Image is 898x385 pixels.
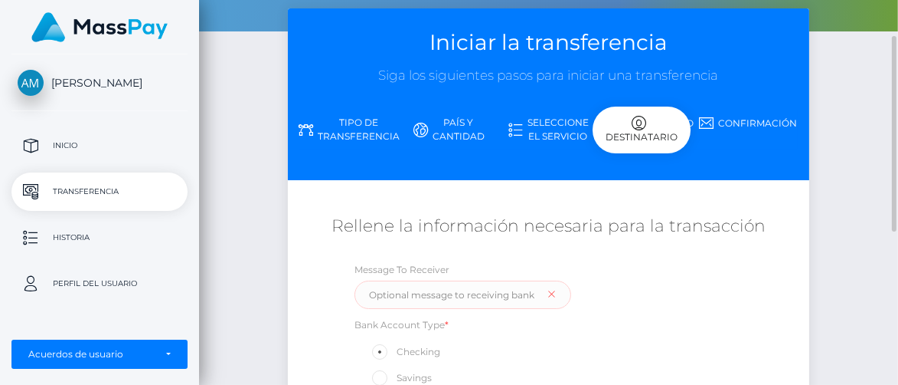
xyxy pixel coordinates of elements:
[593,107,691,153] div: Destinatario
[354,263,449,277] label: Message To Receiver
[299,215,798,239] h5: Rellene la información necesaria para la transacción
[11,173,188,211] a: Transferencia
[11,219,188,257] a: Historia
[18,180,181,203] p: Transferencia
[18,134,181,157] p: Inicio
[11,127,188,165] a: Inicio
[11,340,188,369] button: Acuerdos de usuario
[18,226,181,249] p: Historia
[18,272,181,295] p: Perfil del usuario
[498,110,598,150] a: Seleccione el servicio
[11,265,188,303] a: Perfil del usuario
[28,348,154,360] div: Acuerdos de usuario
[698,110,798,137] a: Confirmación
[299,28,798,58] h3: Iniciar la transferencia
[370,342,440,362] label: Checking
[299,67,798,85] h3: Siga los siguientes pasos para iniciar una transferencia
[11,76,188,90] span: [PERSON_NAME]
[31,12,168,42] img: MassPay
[399,110,498,150] a: País y cantidad
[299,110,399,150] a: Tipo de transferencia
[354,318,449,332] label: Bank Account Type
[354,281,571,309] input: Optional message to receiving bank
